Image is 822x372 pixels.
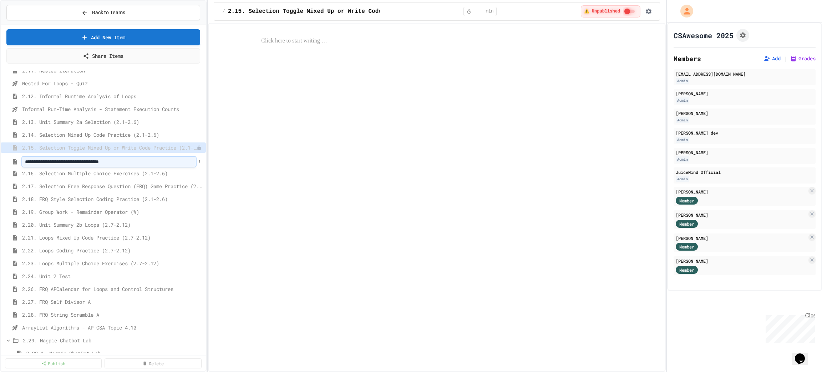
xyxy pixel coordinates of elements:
[23,337,203,344] span: 2.29. Magpie Chatbot Lab
[223,9,225,14] span: /
[22,182,203,190] span: 2.17. Selection Free Response Question (FRQ) Game Practice (2.1-2.6)
[105,358,201,368] a: Delete
[22,92,203,100] span: 2.12. Informal Runtime Analysis of Loops
[5,358,102,368] a: Publish
[676,97,689,104] div: Admin
[676,149,813,156] div: [PERSON_NAME]
[676,258,807,264] div: [PERSON_NAME]
[676,212,807,218] div: [PERSON_NAME]
[676,71,813,77] div: [EMAIL_ADDRESS][DOMAIN_NAME]
[679,221,694,227] span: Member
[22,298,203,306] span: 2.27. FRQ Self Divisor A
[22,208,203,216] span: 2.19. Group Work - Remainder Operator (%)
[3,3,49,45] div: Chat with us now!Close
[92,9,125,16] span: Back to Teams
[676,188,807,195] div: [PERSON_NAME]
[228,7,447,16] span: 2.15. Selection Toggle Mixed Up or Write Code Practice (2.1-2.6)
[22,285,203,293] span: 2.26. FRQ APCalendar for Loops and Control Structures
[674,30,734,40] h1: CSAwesome 2025
[679,267,694,273] span: Member
[22,131,203,139] span: 2.14. Selection Mixed Up Code Practice (2.1-2.6)
[676,117,689,123] div: Admin
[674,54,701,64] h2: Members
[676,90,813,97] div: [PERSON_NAME]
[6,48,200,64] a: Share Items
[676,137,689,143] div: Admin
[763,55,781,62] button: Add
[6,29,200,45] a: Add New Item
[22,80,203,87] span: Nested For Loops - Quiz
[584,9,620,14] span: ⚠️ Unpublished
[676,78,689,84] div: Admin
[196,158,203,165] button: More options
[676,235,807,241] div: [PERSON_NAME]
[736,29,749,42] button: Assignment Settings
[792,343,815,365] iframe: chat widget
[22,247,203,254] span: 2.22. Loops Coding Practice (2.7-2.12)
[679,243,694,250] span: Member
[22,234,203,241] span: 2.21. Loops Mixed Up Code Practice (2.7-2.12)
[22,105,203,113] span: Informal Run-Time Analysis - Statement Execution Counts
[790,55,816,62] button: Grades
[581,5,640,17] div: ⚠️ Students cannot see this content! Click the toggle to publish it and make it visible to your c...
[22,324,203,331] span: ArrayList Algorithms - AP CSA Topic 4.10
[763,312,815,343] iframe: chat widget
[6,5,200,20] button: Back to Teams
[679,197,694,204] span: Member
[26,350,203,357] span: 2.29.1. Magpie ChatBot Lab
[22,170,203,177] span: 2.16. Selection Multiple Choice Exercises (2.1-2.6)
[22,272,203,280] span: 2.24. Unit 2 Test
[22,144,197,151] span: 2.15. Selection Toggle Mixed Up or Write Code Practice (2.1-2.6)
[673,3,695,19] div: My Account
[783,54,787,63] span: |
[22,311,203,318] span: 2.28. FRQ String Scramble A
[22,221,203,228] span: 2.20. Unit Summary 2b Loops (2.7-2.12)
[486,9,494,14] span: min
[676,110,813,116] div: [PERSON_NAME]
[22,260,203,267] span: 2.23. Loops Multiple Choice Exercises (2.7-2.12)
[676,156,689,162] div: Admin
[22,195,203,203] span: 2.18. FRQ Style Selection Coding Practice (2.1-2.6)
[197,145,202,150] div: Unpublished
[22,118,203,126] span: 2.13. Unit Summary 2a Selection (2.1-2.6)
[676,130,813,136] div: [PERSON_NAME] dev
[676,169,813,175] div: JuiceMind Official
[676,176,689,182] div: Admin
